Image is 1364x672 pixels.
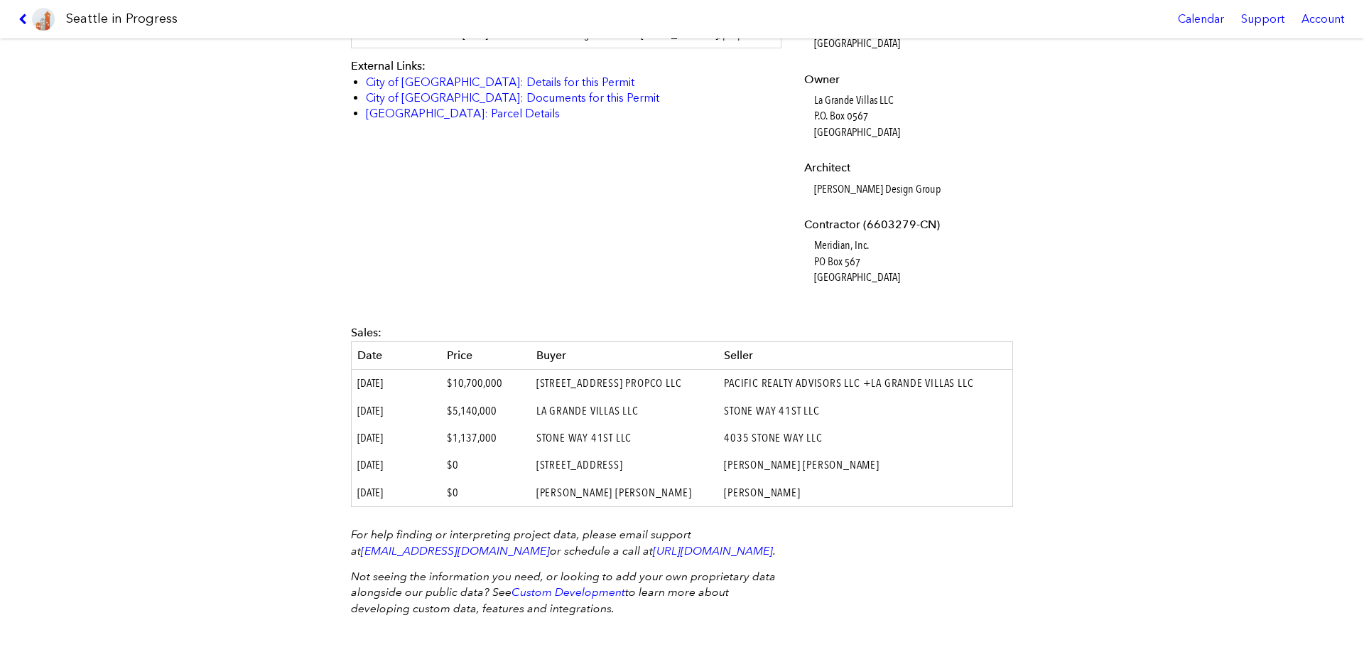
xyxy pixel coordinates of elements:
[66,10,178,28] h1: Seattle in Progress
[718,425,1012,452] td: 4035 STONE WAY LLC
[814,238,1010,285] dd: Meridian, Inc. PO Box 567 [GEOGRAPHIC_DATA]
[366,75,634,89] a: City of [GEOGRAPHIC_DATA]: Details for this Permit
[718,341,1012,369] th: Seller
[804,160,1010,176] dt: Architect
[366,107,560,120] a: [GEOGRAPHIC_DATA]: Parcel Details
[462,27,488,41] span: [DATE]
[32,8,55,31] img: favicon-96x96.png
[441,425,531,452] td: $1,137,000
[804,217,1010,233] dt: Contractor (6603279-CN)
[441,479,531,507] td: $0
[357,486,383,499] span: [DATE]
[653,544,773,558] a: [URL][DOMAIN_NAME]
[351,59,426,73] span: External Links:
[441,341,531,369] th: Price
[357,376,383,390] span: [DATE]
[361,544,550,558] a: [EMAIL_ADDRESS][DOMAIN_NAME]
[366,91,659,105] a: City of [GEOGRAPHIC_DATA]: Documents for this Permit
[814,181,1010,197] dd: [PERSON_NAME] Design Group
[814,92,1010,140] dd: La Grande Villas LLC P.O. Box 0567 [GEOGRAPHIC_DATA]
[441,398,531,425] td: $5,140,000
[357,404,383,417] span: [DATE]
[718,479,1012,507] td: [PERSON_NAME]
[531,425,718,452] td: STONE WAY 41ST LLC
[531,370,718,398] td: [STREET_ADDRESS] PROPCO LLC
[351,528,776,557] em: For help finding or interpreting project data, please email support at or schedule a call at .
[357,458,383,471] span: [DATE]
[718,370,1012,398] td: PACIFIC REALTY ADVISORS LLC +LA GRANDE VILLAS LLC
[804,72,1010,87] dt: Owner
[352,341,441,369] th: Date
[718,452,1012,479] td: [PERSON_NAME] [PERSON_NAME]
[511,585,625,599] a: Custom Development
[718,398,1012,425] td: STONE WAY 41ST LLC
[357,27,414,41] a: 6603282-DM
[531,341,718,369] th: Buyer
[441,452,531,479] td: $0
[357,431,383,444] span: [DATE]
[531,398,718,425] td: LA GRANDE VILLAS LLC
[351,325,1013,341] div: Sales:
[531,452,718,479] td: [STREET_ADDRESS]
[531,479,718,507] td: [PERSON_NAME] [PERSON_NAME]
[351,570,776,615] em: Not seeing the information you need, or looking to add your own proprietary data alongside our pu...
[441,370,531,398] td: $10,700,000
